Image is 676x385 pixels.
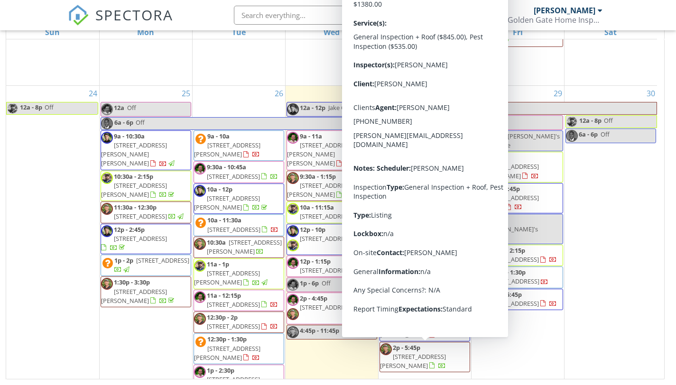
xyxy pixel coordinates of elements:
a: 12:30p - 1:30p [STREET_ADDRESS][PERSON_NAME] [194,333,284,364]
img: jasonnagelinternachicertifiedhomeinspector.png [287,308,299,320]
img: williammillerheadshot.png [287,294,299,306]
a: 1p - 2p [STREET_ADDRESS] [114,256,189,274]
a: 10:30a - 2:15p [STREET_ADDRESS][PERSON_NAME] [101,172,176,199]
a: 10a - 12p [STREET_ADDRESS][PERSON_NAME] [194,185,269,211]
a: 9a - 10a [STREET_ADDRESS][PERSON_NAME] [473,153,539,180]
a: Go to August 27, 2025 [366,86,378,101]
a: 1:30p - 5:45p [STREET_ADDRESS] [472,289,563,310]
img: img_6586.jpeg [101,172,113,184]
a: 9a - 10a [STREET_ADDRESS][PERSON_NAME] [194,132,260,158]
img: The Best Home Inspection Software - Spectora [68,5,89,26]
span: 12p - 10p [300,225,325,234]
span: 9a - 10a [207,132,230,140]
a: 10a - 11:15a [STREET_ADDRESS] [287,202,377,223]
img: img_6586.jpeg [566,116,578,128]
span: [STREET_ADDRESS] [300,303,353,312]
input: Search everything... [234,6,424,25]
span: [STREET_ADDRESS] [300,212,353,220]
span: [STREET_ADDRESS][PERSON_NAME][PERSON_NAME] [380,15,446,42]
img: williammillerheadshot.png [380,268,392,280]
a: 3p - 5:45p [STREET_ADDRESS][PERSON_NAME][PERSON_NAME] [380,46,455,82]
span: 9a - 10a [393,132,415,140]
span: [STREET_ADDRESS] [207,225,260,234]
span: [STREET_ADDRESS] [393,255,446,264]
a: 1p - 2:45p [STREET_ADDRESS] [393,290,464,308]
a: 9a - 11a [STREET_ADDRESS][PERSON_NAME][PERSON_NAME] [287,130,377,170]
span: Off [604,116,613,125]
img: jasonnagelinternachicertifiedhomeinspector.png [194,238,206,250]
img: jasonnagelinternachicertifiedhomeinspector.png [473,102,485,114]
img: jakelyonashihomeinspector.png [287,225,299,237]
a: 10a - 11:30a [STREET_ADDRESS] [207,216,278,233]
span: Off [127,103,136,112]
a: Go to August 25, 2025 [180,86,192,101]
a: 10a - 11:30a [STREET_ADDRESS] [194,214,284,236]
span: 9:30a - 1:15p [300,172,336,181]
span: [STREET_ADDRESS] [393,299,446,308]
img: williammillerheadshot.png [473,117,485,128]
img: williammillerheadshot.png [101,103,113,115]
span: [STREET_ADDRESS] [486,277,539,285]
span: Off [45,103,54,111]
img: jakelyonashihomeinspector.png [101,225,113,237]
span: 10a - 11:15a [300,203,334,211]
span: [STREET_ADDRESS] [114,212,167,220]
a: 11:30a - 2:15p [STREET_ADDRESS] [486,246,557,264]
span: [STREET_ADDRESS] [207,322,260,330]
a: Go to August 26, 2025 [273,86,285,101]
img: jakelyonashihomeinspector.png [194,185,206,197]
span: 11:30a - 1:15p [393,268,432,276]
span: [STREET_ADDRESS][PERSON_NAME] [380,202,446,220]
span: [STREET_ADDRESS][PERSON_NAME][PERSON_NAME] [380,55,446,82]
a: 11:30a - 2:15p [STREET_ADDRESS] [472,245,563,266]
span: 6a - 6p [486,132,505,140]
a: 11:30a - 1:15p [STREET_ADDRESS] [380,266,470,288]
span: [STREET_ADDRESS][PERSON_NAME][PERSON_NAME] [287,141,353,167]
span: [STREET_ADDRESS][US_STATE] [473,193,539,211]
a: 10a - 11:15a [STREET_ADDRESS] [300,203,371,220]
img: jasonnagelinternachicertifiedhomeinspector.png [380,162,392,174]
span: 10:30a - 12:15p [393,224,435,233]
span: 12p - 1:15p [300,257,331,266]
a: 11:30a - 12:30p [STREET_ADDRESS] [101,202,191,223]
a: [STREET_ADDRESS][PERSON_NAME][PERSON_NAME] [380,6,455,42]
img: jakelyonashihomeinspector.png [101,132,113,144]
span: 12a [114,103,124,112]
img: williammillerheadshot.png [380,193,392,205]
span: 6a - 6p [114,118,134,129]
span: 10:30a - 2:15p [114,172,153,181]
span: 1:30p - 3:30p [114,278,150,286]
span: 9:30a - 10:45a [207,163,246,171]
span: SPECTORA [95,5,173,25]
img: williammillerheadshot.png [287,257,299,269]
a: 9:30a - 10:45a [STREET_ADDRESS] [194,161,284,183]
span: 9a - 11a [300,132,322,140]
img: jakelyonashihomeinspector.png [380,312,392,324]
a: 2p - 5:45p [STREET_ADDRESS][PERSON_NAME] [380,342,470,373]
span: [PERSON_NAME]'s Available [473,225,538,242]
img: jasonnagelinternachicertifiedhomeinspector.png [194,313,206,325]
img: jasonnagelinternachicertifiedhomeinspector.png [287,172,299,184]
a: Tuesday [230,26,248,39]
span: 2p - 5:45p [393,343,420,352]
a: 1:30p - 3:30p [STREET_ADDRESS][PERSON_NAME] [101,278,176,304]
span: 12p - 2:45p [114,225,145,234]
span: [STREET_ADDRESS] [114,234,167,243]
a: 9a - 11a [STREET_ADDRESS][PERSON_NAME][PERSON_NAME] [287,132,353,168]
a: 11a - 12:15p [STREET_ADDRESS] [194,290,284,311]
img: jakelyonashihomeinspector.png [380,46,392,58]
span: 9a - 10a [393,162,415,171]
span: 12:30p - 2p [207,313,238,321]
span: 12a - 8p [19,102,43,114]
a: 11:30a - 1:45p [STREET_ADDRESS] [393,246,464,264]
span: [STREET_ADDRESS][PERSON_NAME] [194,344,260,362]
img: img_6586.jpeg [380,224,392,236]
a: Thursday [416,26,434,39]
img: jasonnagelinternachicertifiedhomeinspector.png [287,326,299,338]
span: 10:30a [207,238,226,247]
a: 9a - 10:30a [STREET_ADDRESS][PERSON_NAME][PERSON_NAME] [101,132,176,168]
a: 12:30p - 1:30p [STREET_ADDRESS] [486,268,548,285]
a: Friday [511,26,525,39]
a: SPECTORA [68,13,173,33]
span: [STREET_ADDRESS][PERSON_NAME] [380,352,446,370]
